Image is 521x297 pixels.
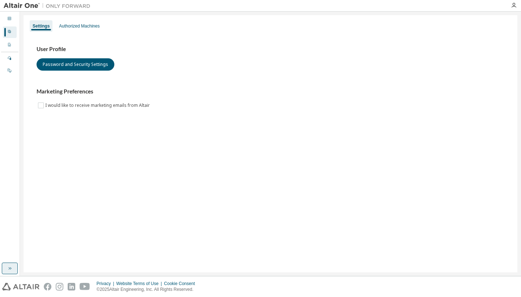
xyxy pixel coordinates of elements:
[3,53,17,64] div: Managed
[3,65,17,77] div: On Prem
[44,283,51,290] img: facebook.svg
[68,283,75,290] img: linkedin.svg
[97,286,199,293] p: © 2025 Altair Engineering, Inc. All Rights Reserved.
[33,23,50,29] div: Settings
[37,58,114,71] button: Password and Security Settings
[3,26,17,38] div: User Profile
[80,283,90,290] img: youtube.svg
[45,101,151,110] label: I would like to receive marketing emails from Altair
[3,39,17,51] div: Company Profile
[59,23,99,29] div: Authorized Machines
[2,283,39,290] img: altair_logo.svg
[97,281,116,286] div: Privacy
[37,88,504,95] h3: Marketing Preferences
[3,13,17,25] div: Dashboard
[4,2,94,9] img: Altair One
[164,281,199,286] div: Cookie Consent
[116,281,164,286] div: Website Terms of Use
[56,283,63,290] img: instagram.svg
[37,46,504,53] h3: User Profile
